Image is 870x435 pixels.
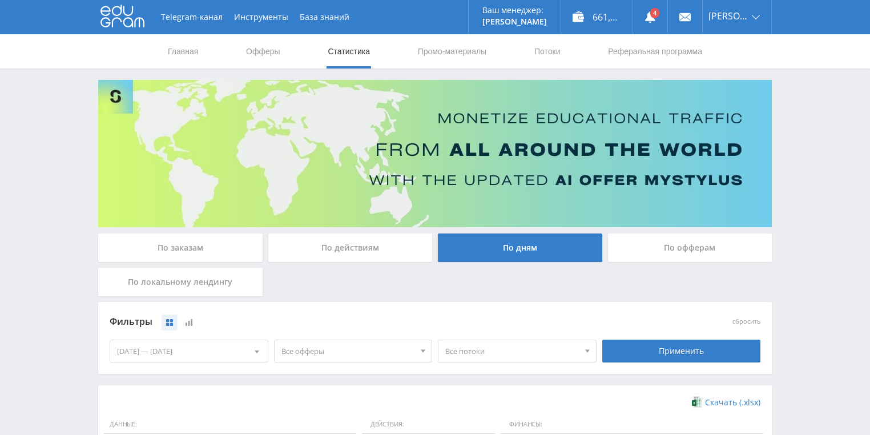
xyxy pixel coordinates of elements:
[608,233,772,262] div: По офферам
[268,233,433,262] div: По действиям
[98,233,263,262] div: По заказам
[445,340,579,362] span: Все потоки
[692,396,702,408] img: xlsx
[708,11,748,21] span: [PERSON_NAME]
[98,80,772,227] img: Banner
[607,34,703,69] a: Реферальная программа
[692,397,760,408] a: Скачать (.xlsx)
[501,415,763,434] span: Финансы:
[705,398,760,407] span: Скачать (.xlsx)
[438,233,602,262] div: По дням
[602,340,761,362] div: Применить
[327,34,371,69] a: Статистика
[362,415,495,434] span: Действия:
[281,340,415,362] span: Все офферы
[167,34,199,69] a: Главная
[482,6,547,15] p: Ваш менеджер:
[417,34,488,69] a: Промо-материалы
[732,318,760,325] button: сбросить
[533,34,562,69] a: Потоки
[110,340,268,362] div: [DATE] — [DATE]
[104,415,356,434] span: Данные:
[110,313,597,331] div: Фильтры
[245,34,281,69] a: Офферы
[482,17,547,26] p: [PERSON_NAME]
[98,268,263,296] div: По локальному лендингу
